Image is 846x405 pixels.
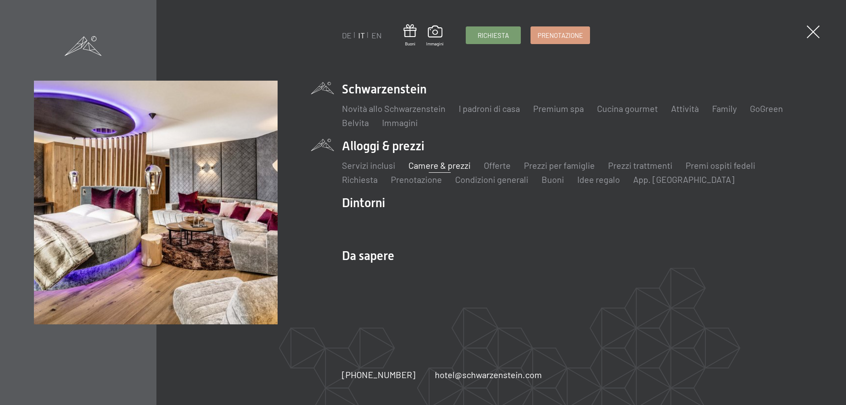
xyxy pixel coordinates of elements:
[358,30,365,40] a: IT
[408,160,471,171] a: Camere & prezzi
[466,27,520,44] a: Richiesta
[542,174,564,185] a: Buoni
[478,31,509,40] span: Richiesta
[531,27,590,44] a: Prenotazione
[342,103,445,114] a: Novità allo Schwarzenstein
[404,24,416,47] a: Buoni
[538,31,583,40] span: Prenotazione
[371,30,382,40] a: EN
[342,30,352,40] a: DE
[342,368,416,381] a: [PHONE_NUMBER]
[686,160,755,171] a: Premi ospiti fedeli
[633,174,735,185] a: App. [GEOGRAPHIC_DATA]
[459,103,520,114] a: I padroni di casa
[342,369,416,380] span: [PHONE_NUMBER]
[404,41,416,47] span: Buoni
[671,103,699,114] a: Attività
[382,117,418,128] a: Immagini
[533,103,584,114] a: Premium spa
[577,174,620,185] a: Idee regalo
[750,103,783,114] a: GoGreen
[435,368,542,381] a: hotel@schwarzenstein.com
[342,160,395,171] a: Servizi inclusi
[455,174,528,185] a: Condizioni generali
[608,160,672,171] a: Prezzi trattmenti
[484,160,511,171] a: Offerte
[391,174,442,185] a: Prenotazione
[426,41,444,47] span: Immagini
[426,26,444,47] a: Immagini
[342,117,369,128] a: Belvita
[342,174,378,185] a: Richiesta
[597,103,658,114] a: Cucina gourmet
[712,103,737,114] a: Family
[524,160,595,171] a: Prezzi per famiglie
